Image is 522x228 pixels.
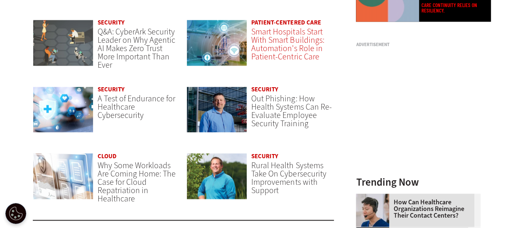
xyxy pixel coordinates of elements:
[356,42,480,47] h3: Advertisement
[98,159,176,204] a: Why Some Workloads Are Coming Home: The Case for Cloud Repatriation in Healthcare
[356,199,475,218] a: How Can Healthcare Organizations Reimagine Their Contact Centers?
[186,153,248,199] img: Jim Roeder
[98,152,117,160] a: Cloud
[251,26,324,62] a: Smart Hospitals Start With Smart Buildings: Automation's Role in Patient-Centric Care
[186,20,248,66] img: Smart hospital
[5,203,26,224] button: Open Preferences
[186,86,248,133] img: Scott Currie
[251,85,278,93] a: Security
[186,20,248,74] a: Smart hospital
[186,86,248,141] a: Scott Currie
[33,153,94,199] img: Electronic health records
[251,18,321,27] a: Patient-Centered Care
[98,85,125,93] a: Security
[421,2,489,13] a: Care continuity relies on resiliency.
[33,153,94,207] a: Electronic health records
[98,26,175,71] a: Q&A: CyberArk Security Leader on Why Agentic AI Makes Zero Trust More Important Than Ever
[186,153,248,207] a: Jim Roeder
[33,20,94,74] a: Group of humans and robots accessing a network
[5,203,26,224] div: Cookie Settings
[356,194,389,227] img: Healthcare contact center
[356,177,480,187] h3: Trending Now
[251,93,331,129] a: Out Phishing: How Health Systems Can Re-Evaluate Employee Security Training
[98,93,175,121] a: A Test of Endurance for Healthcare Cybersecurity
[33,86,94,141] a: Healthcare cybersecurity
[356,194,393,200] a: Healthcare contact center
[98,18,125,27] a: Security
[33,86,94,133] img: Healthcare cybersecurity
[33,20,94,66] img: Group of humans and robots accessing a network
[251,152,278,160] a: Security
[251,159,326,196] a: Rural Health Systems Take On Cybersecurity Improvements with Support
[356,51,480,154] iframe: advertisement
